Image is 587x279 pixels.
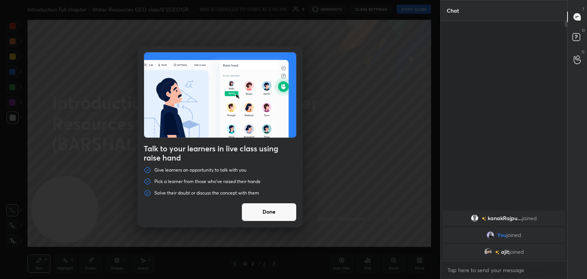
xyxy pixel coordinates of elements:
[497,232,506,238] span: You
[506,232,521,238] span: joined
[582,49,585,55] p: G
[582,28,585,33] p: D
[144,144,297,162] h4: Talk to your learners in live class using raise hand
[471,214,478,222] img: default.png
[501,249,509,255] span: ajit
[441,0,465,21] p: Chat
[154,178,260,185] p: Pick a learner from those who've raised their hands
[482,217,486,221] img: no-rating-badge.077c3623.svg
[154,167,246,173] p: Give learners an opportunity to talk with you
[488,215,522,221] span: kanakRajpu...
[495,250,499,255] img: no-rating-badge.077c3623.svg
[441,209,567,261] div: grid
[144,52,296,138] img: preRahAdop.42c3ea74.svg
[154,190,259,196] p: Solve their doubt or discuss the concept with them
[486,231,494,239] img: 12c0065bdc9e4e9c8598715cd3f101f2.png
[484,248,492,256] img: 2e05e89bb6e74490954acd614d1afc26.jpg
[509,249,524,255] span: joined
[582,6,585,12] p: T
[522,215,537,221] span: joined
[242,203,297,221] button: Done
